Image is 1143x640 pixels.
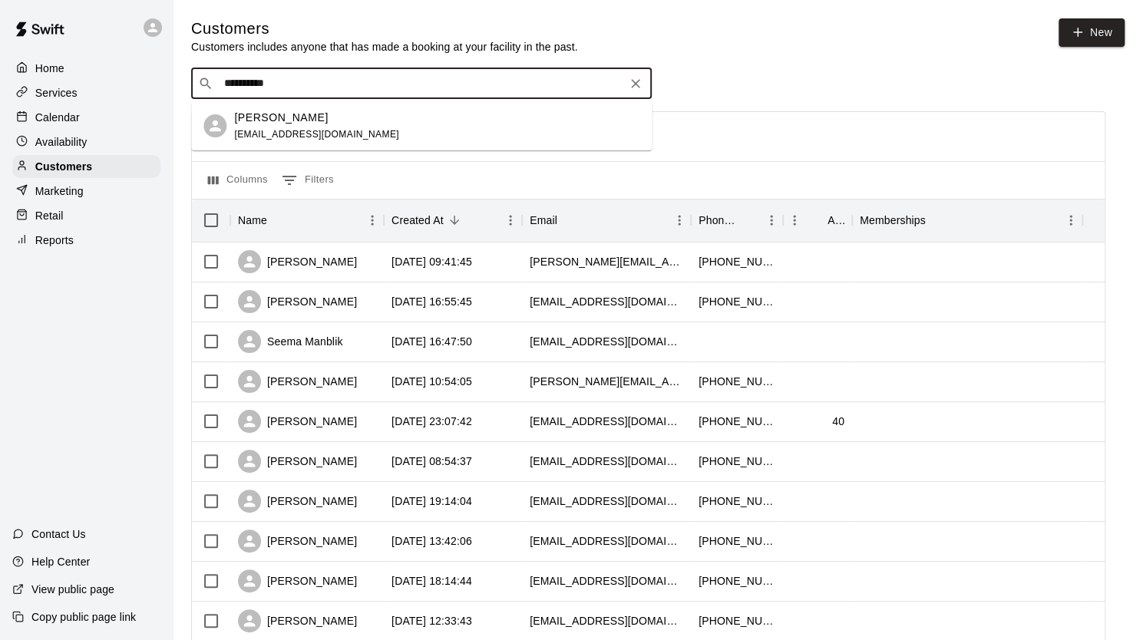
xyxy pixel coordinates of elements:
button: Sort [926,209,947,231]
div: +16157858033 [699,573,775,589]
div: +15617770265 [699,613,775,628]
button: Menu [499,209,522,232]
div: [PERSON_NAME] [238,609,357,632]
div: 2025-08-31 23:07:42 [391,414,472,429]
button: Menu [361,209,384,232]
div: [PERSON_NAME] [238,250,357,273]
h5: Customers [191,18,578,39]
div: smanblik@outlook.com [530,334,683,349]
div: mdviera1@gmail.com [530,613,683,628]
div: [PERSON_NAME] [238,290,357,313]
button: Sort [267,209,289,231]
p: Marketing [35,183,84,199]
div: Phone Number [699,199,738,242]
div: [PERSON_NAME] [238,529,357,553]
button: Menu [760,209,783,232]
div: +16156537062 [699,454,775,469]
div: 2025-09-09 16:47:50 [391,334,472,349]
div: Memberships [852,199,1082,242]
div: 2025-09-20 16:55:45 [391,294,472,309]
a: Availability [12,130,160,153]
p: View public page [31,582,114,597]
div: [PERSON_NAME] [238,569,357,592]
div: +13604105716 [699,493,775,509]
p: Reports [35,233,74,248]
button: Menu [668,209,691,232]
div: bethmcginty@comcast.net [530,493,683,509]
a: Home [12,57,160,80]
div: Search customers by name or email [191,68,652,99]
p: Contact Us [31,526,86,542]
p: [PERSON_NAME] [234,110,328,126]
button: Menu [783,209,806,232]
button: Menu [1059,209,1082,232]
div: cassandra.l.marcum@gmail.com [530,374,683,389]
a: Services [12,81,160,104]
div: bmichael03@gmail.com [530,573,683,589]
p: Help Center [31,554,90,569]
div: 40 [832,414,844,429]
button: Sort [806,209,828,231]
div: Phone Number [691,199,783,242]
div: 2025-08-30 08:54:37 [391,454,472,469]
p: Customers [35,159,92,174]
div: [PERSON_NAME] [238,370,357,393]
div: Owen Hampton [203,114,226,137]
span: [EMAIL_ADDRESS][DOMAIN_NAME] [234,129,399,140]
div: +16154781081 [699,294,775,309]
div: Created At [391,199,444,242]
button: Sort [738,209,760,231]
div: +16155735228 [699,374,775,389]
div: Created At [384,199,522,242]
button: Select columns [204,168,272,193]
a: Retail [12,204,160,227]
div: 2025-09-01 10:54:05 [391,374,472,389]
div: Age [828,199,844,242]
button: Clear [625,73,646,94]
div: 2025-09-26 09:41:45 [391,254,472,269]
a: Marketing [12,180,160,203]
a: Reports [12,229,160,252]
p: Services [35,85,78,101]
div: Memberships [860,199,926,242]
div: [PERSON_NAME] [238,410,357,433]
div: row.andrew324@gmail.com [530,533,683,549]
div: 2025-08-17 12:33:43 [391,613,472,628]
div: 2025-08-26 19:14:04 [391,493,472,509]
div: oace101@hotmail.com [530,414,683,429]
a: Customers [12,155,160,178]
div: +18656221626 [699,533,775,549]
div: Seema Manblik [238,330,342,353]
p: Home [35,61,64,76]
div: +12054753888 [699,254,775,269]
p: Customers includes anyone that has made a booking at your facility in the past. [191,39,578,54]
div: 2025-08-24 13:42:06 [391,533,472,549]
div: dejacolbert@yahoo.com [530,454,683,469]
div: 2025-08-20 18:14:44 [391,573,472,589]
div: +17873626186 [699,414,775,429]
div: Email [522,199,691,242]
a: Calendar [12,106,160,129]
div: Name [238,199,267,242]
div: Email [530,199,557,242]
p: Retail [35,208,64,223]
div: cambocontract@gmail.com [530,294,683,309]
div: Age [783,199,852,242]
div: [PERSON_NAME] [238,450,357,473]
p: Calendar [35,110,80,125]
div: [PERSON_NAME] [238,490,357,513]
div: rachel@usaprimese.com [530,254,683,269]
button: Show filters [278,168,338,193]
a: New [1059,18,1125,47]
button: Sort [557,209,579,231]
div: Name [230,199,384,242]
p: Copy public page link [31,609,136,625]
